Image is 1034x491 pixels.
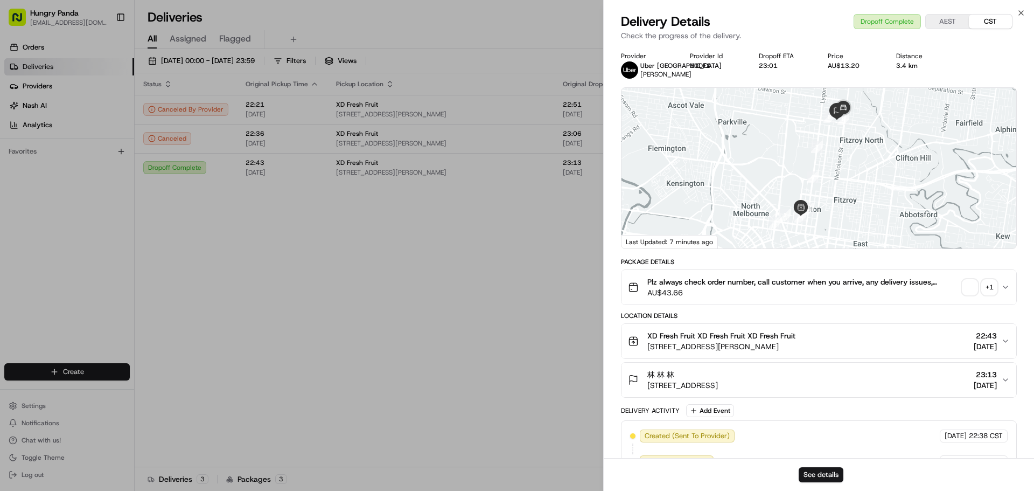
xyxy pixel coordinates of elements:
[647,341,795,352] span: [STREET_ADDRESS][PERSON_NAME]
[95,167,146,176] span: 17 minutes ago
[896,52,948,60] div: Distance
[6,237,87,256] a: 📗Knowledge Base
[647,287,958,298] span: AU$43.66
[982,280,997,295] div: + 1
[621,258,1017,266] div: Package Details
[91,242,100,251] div: 💻
[621,13,710,30] span: Delivery Details
[23,103,42,122] img: 4281594248423_2fcf9dad9f2a874258b8_72.png
[621,270,1016,305] button: Plz always check order number, call customer when you arrive, any delivery issues, Contact WhatsA...
[41,196,67,205] span: 8月15日
[807,171,819,183] div: 6
[974,330,997,341] span: 22:43
[640,61,722,70] span: Uber [GEOGRAPHIC_DATA]
[647,276,958,287] span: Plz always check order number, call customer when you arrive, any delivery issues, Contact WhatsA...
[974,380,997,391] span: [DATE]
[974,341,997,352] span: [DATE]
[102,241,173,252] span: API Documentation
[690,52,742,60] div: Provider Id
[926,15,969,29] button: AEST
[621,406,680,415] div: Delivery Activity
[802,203,814,215] div: 5
[11,157,28,174] img: Bea Lacdao
[647,380,718,391] span: [STREET_ADDRESS]
[690,61,710,70] button: 10DF1
[48,114,148,122] div: We're available if you need us!
[759,52,811,60] div: Dropoff ETA
[11,140,69,149] div: Past conversations
[22,168,30,176] img: 1736555255976-a54dd68f-1ca7-489b-9aae-adbdc363a1c4
[621,235,718,248] div: Last Updated: 7 minutes ago
[969,15,1012,29] button: CST
[969,457,1003,467] span: 22:38 CST
[962,280,997,295] button: +1
[87,237,177,256] a: 💻API Documentation
[974,369,997,380] span: 23:13
[769,217,781,229] div: 1
[759,61,811,70] div: 23:01
[621,324,1016,358] button: XD Fresh Fruit XD Fresh Fruit XD Fresh Fruit[STREET_ADDRESS][PERSON_NAME]22:43[DATE]
[107,267,130,275] span: Pylon
[621,61,638,79] img: uber-new-logo.jpeg
[647,330,795,341] span: XD Fresh Fruit XD Fresh Fruit XD Fresh Fruit
[811,141,823,153] div: 7
[828,52,879,60] div: Price
[945,431,967,441] span: [DATE]
[11,103,30,122] img: 1736555255976-a54dd68f-1ca7-489b-9aae-adbdc363a1c4
[33,167,87,176] span: [PERSON_NAME]
[686,404,734,417] button: Add Event
[11,242,19,251] div: 📗
[828,61,879,70] div: AU$13.20
[621,363,1016,397] button: 林 林 林[STREET_ADDRESS]23:13[DATE]
[621,30,1017,41] p: Check the progress of the delivery.
[48,103,177,114] div: Start new chat
[621,312,1017,320] div: Location Details
[647,369,674,380] span: 林 林 林
[799,467,843,482] button: See details
[945,457,967,467] span: [DATE]
[36,196,39,205] span: •
[28,70,178,81] input: Clear
[183,106,196,119] button: Start new chat
[823,111,835,123] div: 8
[76,267,130,275] a: Powered byPylon
[89,167,93,176] span: •
[621,52,673,60] div: Provider
[645,457,709,467] span: Not Assigned Driver
[11,43,196,60] p: Welcome 👋
[167,138,196,151] button: See all
[794,211,806,223] div: 4
[640,70,691,79] span: [PERSON_NAME]
[969,431,1003,441] span: 22:38 CST
[645,431,730,441] span: Created (Sent To Provider)
[22,241,82,252] span: Knowledge Base
[837,113,849,125] div: 9
[11,11,32,32] img: Nash
[779,209,791,221] div: 2
[896,61,948,70] div: 3.4 km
